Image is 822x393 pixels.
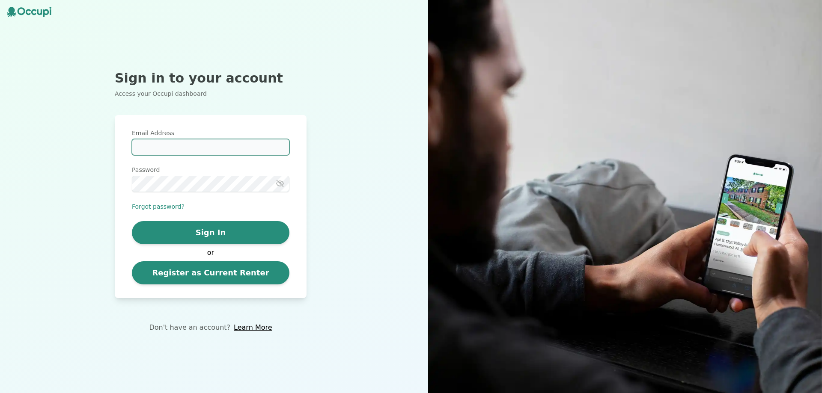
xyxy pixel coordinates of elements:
h2: Sign in to your account [115,71,307,86]
a: Learn More [234,322,272,333]
label: Email Address [132,129,289,137]
p: Don't have an account? [149,322,230,333]
a: Register as Current Renter [132,261,289,284]
button: Forgot password? [132,202,185,211]
button: Sign In [132,221,289,244]
span: or [203,248,218,258]
label: Password [132,165,289,174]
p: Access your Occupi dashboard [115,89,307,98]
